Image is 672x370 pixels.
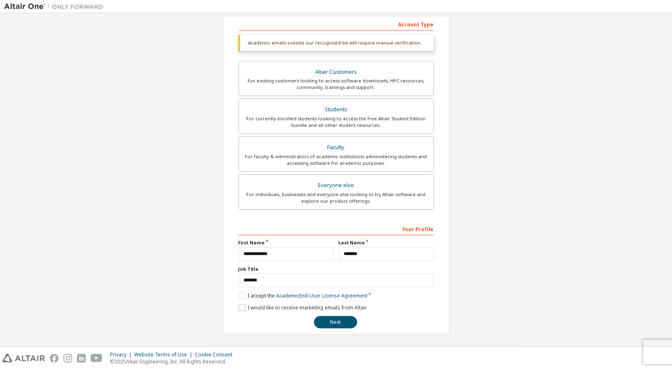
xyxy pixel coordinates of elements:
div: Altair Customers [244,66,428,78]
img: Altair One [4,2,107,11]
div: Students [244,104,428,115]
div: For individuals, businesses and everyone else looking to try Altair software and explore our prod... [244,191,428,204]
div: Cookie Consent [195,351,237,358]
div: For existing customers looking to access software downloads, HPC resources, community, trainings ... [244,77,428,91]
div: Website Terms of Use [134,351,195,358]
button: Next [314,316,357,328]
div: Academic emails outside our recognised list will require manual verification. [239,35,434,51]
img: youtube.svg [91,354,103,363]
label: Last Name [339,239,434,246]
div: Everyone else [244,180,428,191]
img: altair_logo.svg [2,354,45,363]
label: Job Title [239,266,434,272]
div: Account Type [239,17,434,30]
div: For faculty & administrators of academic institutions administering students and accessing softwa... [244,153,428,166]
p: © 2025 Altair Engineering, Inc. All Rights Reserved. [110,358,237,365]
img: facebook.svg [50,354,59,363]
div: Privacy [110,351,134,358]
label: I would like to receive marketing emails from Altair [239,304,367,311]
div: Your Profile [239,222,434,235]
img: instagram.svg [63,354,72,363]
div: Faculty [244,142,428,153]
label: First Name [239,239,334,246]
div: For currently enrolled students looking to access the free Altair Student Edition bundle and all ... [244,115,428,129]
img: linkedin.svg [77,354,86,363]
label: I accept the [239,292,368,299]
a: Academic End-User License Agreement [276,292,368,299]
